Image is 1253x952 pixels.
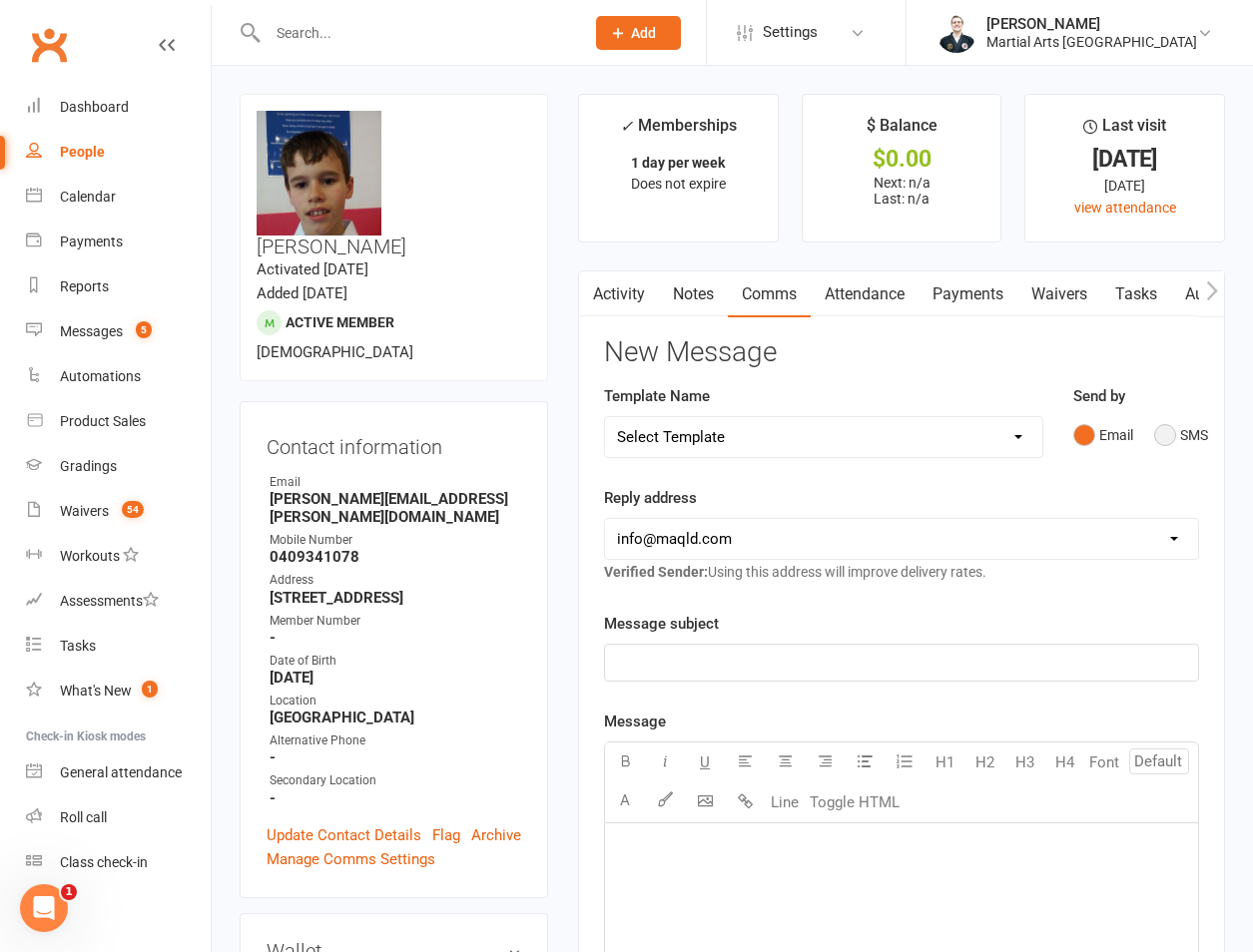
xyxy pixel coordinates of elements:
div: $ Balance [867,113,938,149]
a: Manage Comms Settings [267,847,435,871]
button: Toggle HTML [805,782,905,822]
span: [DEMOGRAPHIC_DATA] [257,343,413,361]
div: People [60,144,105,160]
a: Roll call [26,795,211,840]
div: Address [270,571,521,590]
a: General attendance kiosk mode [26,750,211,795]
span: Using this address will improve delivery rates. [604,564,986,580]
div: Alternative Phone [270,731,521,750]
div: Date of Birth [270,652,521,671]
a: Archive [471,823,521,847]
div: Email [270,473,521,492]
strong: 0409341078 [270,548,521,566]
div: Calendar [60,189,116,205]
strong: - [270,789,521,807]
div: Assessments [60,593,159,609]
a: Update Contact Details [267,823,421,847]
a: Gradings [26,444,211,489]
button: H2 [964,742,1004,782]
div: Dashboard [60,99,129,115]
div: Payments [60,234,123,249]
div: [DATE] [1043,175,1206,197]
strong: - [270,748,521,766]
div: Roll call [60,809,107,825]
div: Memberships [620,113,737,150]
div: Automations [60,368,141,384]
time: Added [DATE] [257,284,347,302]
a: Reports [26,264,211,309]
img: image1533538752.png [257,111,381,277]
div: Mobile Number [270,531,521,550]
button: H4 [1044,742,1084,782]
input: Default [1129,748,1189,774]
div: Workouts [60,548,120,564]
p: Next: n/a Last: n/a [821,175,983,207]
label: Message [604,710,666,733]
a: People [26,130,211,175]
i: ✓ [620,117,633,136]
span: U [700,753,710,771]
a: Automations [26,354,211,399]
button: A [605,782,645,822]
span: Does not expire [631,176,726,192]
button: Font [1084,742,1124,782]
span: 54 [122,501,144,518]
strong: [PERSON_NAME][EMAIL_ADDRESS][PERSON_NAME][DOMAIN_NAME] [270,490,521,526]
button: H1 [925,742,964,782]
div: Location [270,692,521,711]
span: Settings [763,10,818,55]
div: General attendance [60,764,182,780]
a: Product Sales [26,399,211,444]
div: Secondary Location [270,771,521,790]
div: Last visit [1083,113,1166,149]
a: Payments [26,220,211,264]
label: Template Name [604,384,710,408]
label: Send by [1073,384,1125,408]
span: 5 [136,321,152,338]
a: Calendar [26,175,211,220]
a: Workouts [26,534,211,579]
a: Tasks [1101,271,1171,317]
div: [DATE] [1043,149,1206,170]
label: Reply address [604,486,697,510]
a: Activity [579,271,659,317]
div: What's New [60,683,132,699]
a: Payments [919,271,1017,317]
div: Class check-in [60,854,148,870]
a: Waivers [1017,271,1101,317]
h3: Contact information [267,428,521,458]
div: Tasks [60,638,96,654]
button: SMS [1154,416,1208,454]
div: Martial Arts [GEOGRAPHIC_DATA] [986,33,1197,51]
h3: [PERSON_NAME] [257,111,531,257]
div: Waivers [60,503,109,519]
div: Reports [60,278,109,294]
a: Clubworx [24,20,74,70]
img: thumb_image1644660699.png [937,13,976,53]
div: Member Number [270,612,521,631]
span: Add [631,25,656,41]
div: Messages [60,323,123,339]
strong: [STREET_ADDRESS] [270,589,521,607]
a: Class kiosk mode [26,840,211,885]
a: Dashboard [26,85,211,130]
strong: Verified Sender: [604,564,708,580]
a: Notes [659,271,728,317]
span: Active member [286,314,394,330]
a: Flag [432,823,460,847]
button: U [685,742,725,782]
strong: - [270,629,521,647]
a: Waivers 54 [26,489,211,534]
a: Messages 5 [26,309,211,354]
div: [PERSON_NAME] [986,15,1197,33]
button: Email [1073,416,1133,454]
a: What's New1 [26,669,211,714]
button: H3 [1004,742,1044,782]
label: Message subject [604,612,719,636]
a: Assessments [26,579,211,624]
a: Attendance [811,271,919,317]
h3: New Message [604,337,1199,368]
span: 1 [142,681,158,698]
iframe: Intercom live chat [20,884,68,932]
strong: 1 day per week [631,155,725,171]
